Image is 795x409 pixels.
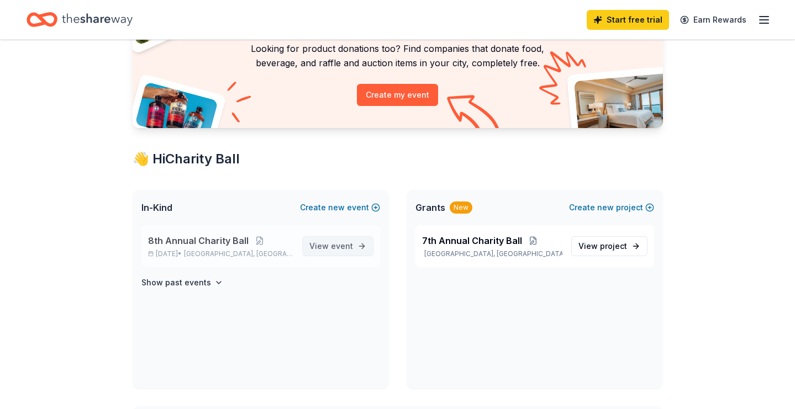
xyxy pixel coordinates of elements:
span: project [600,241,627,251]
a: Earn Rewards [673,10,753,30]
div: New [450,201,472,214]
span: Grants [415,201,445,214]
h4: Show past events [141,276,211,289]
span: new [328,201,345,214]
span: [GEOGRAPHIC_DATA], [GEOGRAPHIC_DATA] [184,249,293,258]
span: event [331,241,353,251]
span: View [578,240,627,253]
img: Curvy arrow [447,95,502,136]
button: Create my event [357,84,438,106]
a: Home [27,7,133,33]
button: Show past events [141,276,223,289]
p: Looking for product donations too? Find companies that donate food, beverage, and raffle and auct... [146,41,650,71]
div: 👋 Hi Charity Ball [133,150,663,168]
p: [GEOGRAPHIC_DATA], [GEOGRAPHIC_DATA] [422,249,562,258]
span: 8th Annual Charity Ball [148,234,249,247]
span: new [597,201,614,214]
a: Start free trial [587,10,669,30]
a: View project [571,236,647,256]
span: In-Kind [141,201,172,214]
button: Createnewevent [300,201,380,214]
a: View event [302,236,373,256]
span: 7th Annual Charity Ball [422,234,522,247]
span: View [309,240,353,253]
p: [DATE] • [148,249,293,258]
button: Createnewproject [569,201,654,214]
